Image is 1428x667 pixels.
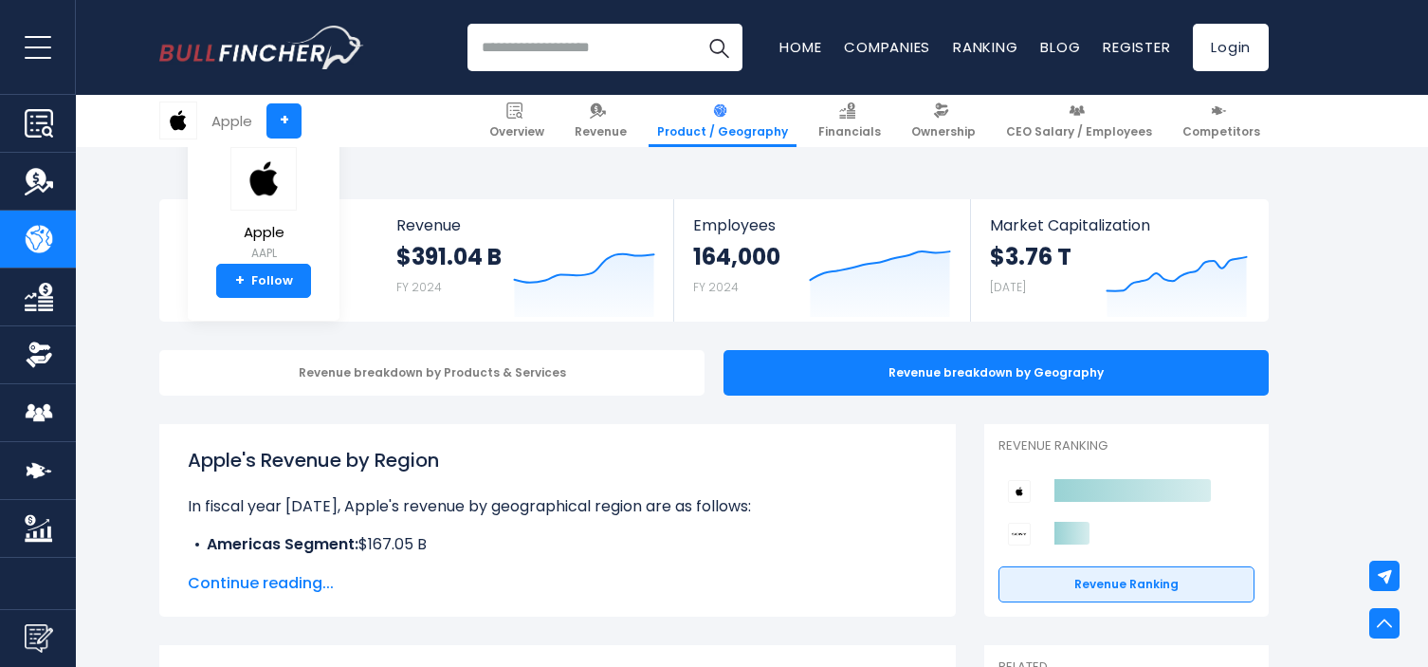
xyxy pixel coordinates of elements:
[971,199,1267,322] a: Market Capitalization $3.76 T [DATE]
[159,350,705,396] div: Revenue breakdown by Products & Services
[693,279,739,295] small: FY 2024
[1008,480,1031,503] img: Apple competitors logo
[723,350,1269,396] div: Revenue breakdown by Geography
[188,533,927,556] li: $167.05 B
[990,242,1071,271] strong: $3.76 T
[1174,95,1269,147] a: Competitors
[998,566,1254,602] a: Revenue Ranking
[211,110,252,132] div: Apple
[207,533,358,555] b: Americas Segment:
[396,279,442,295] small: FY 2024
[657,124,788,139] span: Product / Geography
[1006,124,1152,139] span: CEO Salary / Employees
[674,199,969,322] a: Employees 164,000 FY 2024
[566,95,635,147] a: Revenue
[160,102,196,139] img: AAPL logo
[998,438,1254,454] p: Revenue Ranking
[779,37,821,57] a: Home
[188,572,927,595] span: Continue reading...
[998,95,1161,147] a: CEO Salary / Employees
[693,216,950,234] span: Employees
[1103,37,1170,57] a: Register
[990,279,1026,295] small: [DATE]
[230,147,297,211] img: AAPL logo
[489,124,544,139] span: Overview
[575,124,627,139] span: Revenue
[695,24,742,71] button: Search
[235,272,245,289] strong: +
[481,95,553,147] a: Overview
[1040,37,1080,57] a: Blog
[911,124,976,139] span: Ownership
[188,446,927,474] h1: Apple's Revenue by Region
[230,225,297,241] span: Apple
[377,199,674,322] a: Revenue $391.04 B FY 2024
[1008,523,1031,546] img: Sony Group Corporation competitors logo
[159,26,363,69] a: Go to homepage
[649,95,796,147] a: Product / Geography
[953,37,1017,57] a: Ranking
[188,495,927,518] p: In fiscal year [DATE], Apple's revenue by geographical region are as follows:
[844,37,930,57] a: Companies
[230,245,297,262] small: AAPL
[1182,124,1260,139] span: Competitors
[1193,24,1269,71] a: Login
[693,242,780,271] strong: 164,000
[229,146,298,265] a: Apple AAPL
[818,124,881,139] span: Financials
[810,95,889,147] a: Financials
[396,216,655,234] span: Revenue
[396,242,502,271] strong: $391.04 B
[216,264,311,298] a: +Follow
[159,26,364,69] img: Bullfincher logo
[903,95,984,147] a: Ownership
[25,341,53,369] img: Ownership
[990,216,1248,234] span: Market Capitalization
[266,103,302,139] a: +
[188,556,927,579] li: $101.33 B
[207,556,339,578] b: Europe Segment:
